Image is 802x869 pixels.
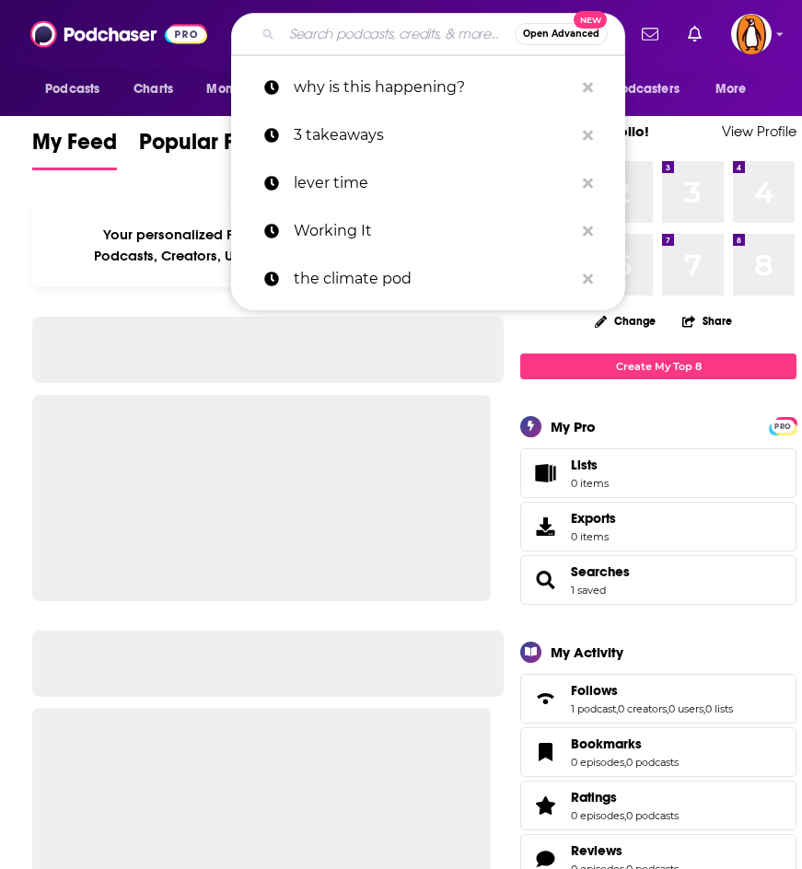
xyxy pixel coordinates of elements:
a: Exports [520,502,796,551]
span: , [624,809,626,822]
span: , [667,702,668,715]
a: 0 episodes [571,809,624,822]
a: Ratings [571,789,679,805]
div: Search podcasts, credits, & more... [231,13,625,55]
button: Open AdvancedNew [515,23,608,45]
span: Reviews [571,842,622,859]
span: Lists [527,460,564,486]
a: 0 episodes [571,756,624,769]
span: 0 items [571,530,616,543]
p: Working It [294,207,574,255]
a: Working It [231,207,625,255]
span: Popular Feed [139,128,273,167]
a: Searches [571,563,630,580]
a: 3 takeaways [231,111,625,159]
span: Open Advanced [523,29,599,39]
button: Show profile menu [731,14,772,54]
img: User Profile [731,14,772,54]
button: open menu [703,72,770,107]
span: Ratings [571,789,617,805]
span: For Podcasters [591,76,680,102]
a: Lists [520,448,796,498]
p: the climate pod [294,255,574,303]
span: Searches [520,555,796,605]
button: Share [681,303,733,339]
span: Monitoring [206,76,272,102]
a: My Feed [32,128,117,170]
span: , [703,702,705,715]
a: Show notifications dropdown [634,18,666,50]
a: the climate pod [231,255,625,303]
a: Create My Top 8 [520,353,796,378]
span: Ratings [520,781,796,830]
a: 1 saved [571,584,606,597]
span: Exports [571,510,616,527]
a: 1 podcast [571,702,616,715]
div: My Pro [551,418,596,435]
a: 0 podcasts [626,809,679,822]
button: open menu [579,72,706,107]
a: 0 podcasts [626,756,679,769]
a: View Profile [722,122,796,140]
button: open menu [32,72,123,107]
span: Charts [134,76,173,102]
a: Reviews [571,842,679,859]
span: New [574,11,607,29]
span: Logged in as penguin_portfolio [731,14,772,54]
span: Follows [520,674,796,724]
a: 0 creators [618,702,667,715]
a: Follows [571,682,733,699]
a: PRO [772,418,794,432]
a: Show notifications dropdown [680,18,709,50]
span: 0 items [571,477,609,490]
a: Bookmarks [527,739,564,765]
span: My Feed [32,128,117,167]
span: Lists [571,457,598,473]
a: Ratings [527,793,564,818]
span: Bookmarks [520,727,796,777]
span: PRO [772,420,794,434]
span: Bookmarks [571,736,642,752]
span: Lists [571,457,609,473]
div: Your personalized Feed is curated based on the Podcasts, Creators, Users, and Lists that you Follow. [32,203,491,287]
a: Bookmarks [571,736,679,752]
span: Podcasts [45,76,99,102]
span: Follows [571,682,618,699]
a: Charts [122,72,184,107]
a: 0 users [668,702,703,715]
button: Change [584,309,667,332]
span: , [624,756,626,769]
span: More [715,76,747,102]
span: , [616,702,618,715]
img: Podchaser - Follow, Share and Rate Podcasts [30,17,207,52]
p: lever time [294,159,574,207]
span: Exports [527,514,564,539]
a: lever time [231,159,625,207]
p: 3 takeaways [294,111,574,159]
input: Search podcasts, credits, & more... [282,19,515,49]
button: open menu [193,72,296,107]
a: Popular Feed [139,128,273,170]
a: why is this happening? [231,64,625,111]
a: Searches [527,567,564,593]
div: My Activity [551,643,623,661]
p: why is this happening? [294,64,574,111]
a: Follows [527,686,564,712]
a: 0 lists [705,702,733,715]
